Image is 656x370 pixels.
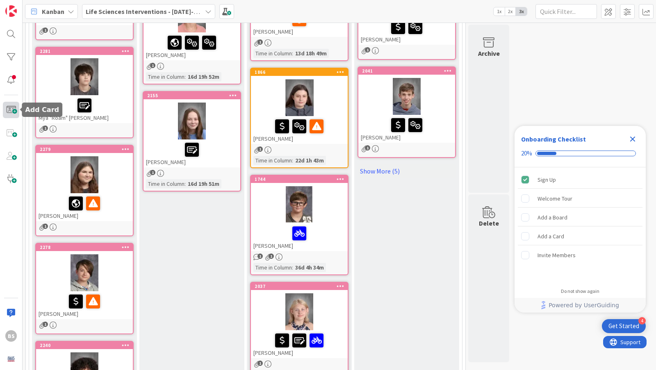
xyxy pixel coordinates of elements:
[521,150,639,157] div: Checklist progress: 20%
[17,1,37,11] span: Support
[549,300,619,310] span: Powered by UserGuiding
[253,156,292,165] div: Time in Column
[292,263,293,272] span: :
[251,116,348,144] div: [PERSON_NAME]
[626,132,639,146] div: Close Checklist
[358,17,455,45] div: [PERSON_NAME]
[25,106,59,114] h5: Add Card
[293,156,326,165] div: 22d 1h 43m
[36,48,133,123] div: 2281Mya "Roam" [PERSON_NAME]
[5,353,17,365] img: avatar
[518,246,642,264] div: Invite Members is incomplete.
[518,190,642,208] div: Welcome Tour is incomplete.
[538,231,564,241] div: Add a Card
[251,176,348,183] div: 1744
[358,115,455,143] div: [PERSON_NAME]
[478,48,500,58] div: Archive
[36,342,133,349] div: 2240
[515,298,646,313] div: Footer
[186,72,221,81] div: 16d 19h 52m
[40,146,133,152] div: 2279
[36,244,133,251] div: 2278
[184,72,186,81] span: :
[358,67,455,75] div: 2041
[40,343,133,348] div: 2240
[40,244,133,250] div: 2278
[143,139,240,167] div: [PERSON_NAME]
[479,218,499,228] div: Delete
[146,72,184,81] div: Time in Column
[143,32,240,60] div: [PERSON_NAME]
[36,48,133,55] div: 2281
[538,212,567,222] div: Add a Board
[362,68,455,74] div: 2041
[638,317,646,324] div: 4
[86,7,213,16] b: Life Sciences Interventions - [DATE]-[DATE]
[519,298,642,313] a: Powered by UserGuiding
[515,167,646,283] div: Checklist items
[538,194,572,203] div: Welcome Tour
[251,176,348,251] div: 1744[PERSON_NAME]
[43,322,48,327] span: 1
[36,146,133,153] div: 2279
[494,7,505,16] span: 1x
[358,67,455,143] div: 2041[PERSON_NAME]
[293,49,329,58] div: 13d 18h 49m
[150,170,155,175] span: 1
[251,69,348,76] div: 1866
[505,7,516,16] span: 2x
[143,92,240,167] div: 2155[PERSON_NAME]
[184,179,186,188] span: :
[186,179,221,188] div: 16d 19h 51m
[255,283,348,289] div: 2037
[255,176,348,182] div: 1744
[42,7,64,16] span: Kanban
[518,227,642,245] div: Add a Card is incomplete.
[5,330,17,342] div: BS
[251,283,348,358] div: 2037[PERSON_NAME]
[251,330,348,358] div: [PERSON_NAME]
[251,283,348,290] div: 2037
[538,250,576,260] div: Invite Members
[253,263,292,272] div: Time in Column
[43,224,48,229] span: 1
[5,5,17,17] img: Visit kanbanzone.com
[257,361,263,366] span: 1
[40,48,133,54] div: 2281
[257,254,263,259] span: 1
[292,156,293,165] span: :
[251,223,348,251] div: [PERSON_NAME]
[561,288,599,295] div: Do not show again
[251,9,348,37] div: [PERSON_NAME]
[608,322,639,330] div: Get Started
[602,319,646,333] div: Open Get Started checklist, remaining modules: 4
[43,27,48,33] span: 1
[257,146,263,152] span: 1
[253,49,292,58] div: Time in Column
[36,95,133,123] div: Mya "Roam" [PERSON_NAME]
[251,69,348,144] div: 1866[PERSON_NAME]
[255,69,348,75] div: 1866
[269,254,274,259] span: 1
[36,193,133,221] div: [PERSON_NAME]
[36,146,133,221] div: 2279[PERSON_NAME]
[538,175,556,185] div: Sign Up
[36,291,133,319] div: [PERSON_NAME]
[150,63,155,68] span: 1
[535,4,597,19] input: Quick Filter...
[43,126,48,131] span: 1
[521,134,586,144] div: Onboarding Checklist
[518,171,642,189] div: Sign Up is complete.
[518,208,642,226] div: Add a Board is incomplete.
[147,93,240,98] div: 2155
[358,164,456,178] a: Show More (5)
[365,145,370,151] span: 1
[365,47,370,53] span: 1
[143,92,240,99] div: 2155
[146,179,184,188] div: Time in Column
[293,263,326,272] div: 36d 4h 34m
[36,244,133,319] div: 2278[PERSON_NAME]
[516,7,527,16] span: 3x
[292,49,293,58] span: :
[515,126,646,313] div: Checklist Container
